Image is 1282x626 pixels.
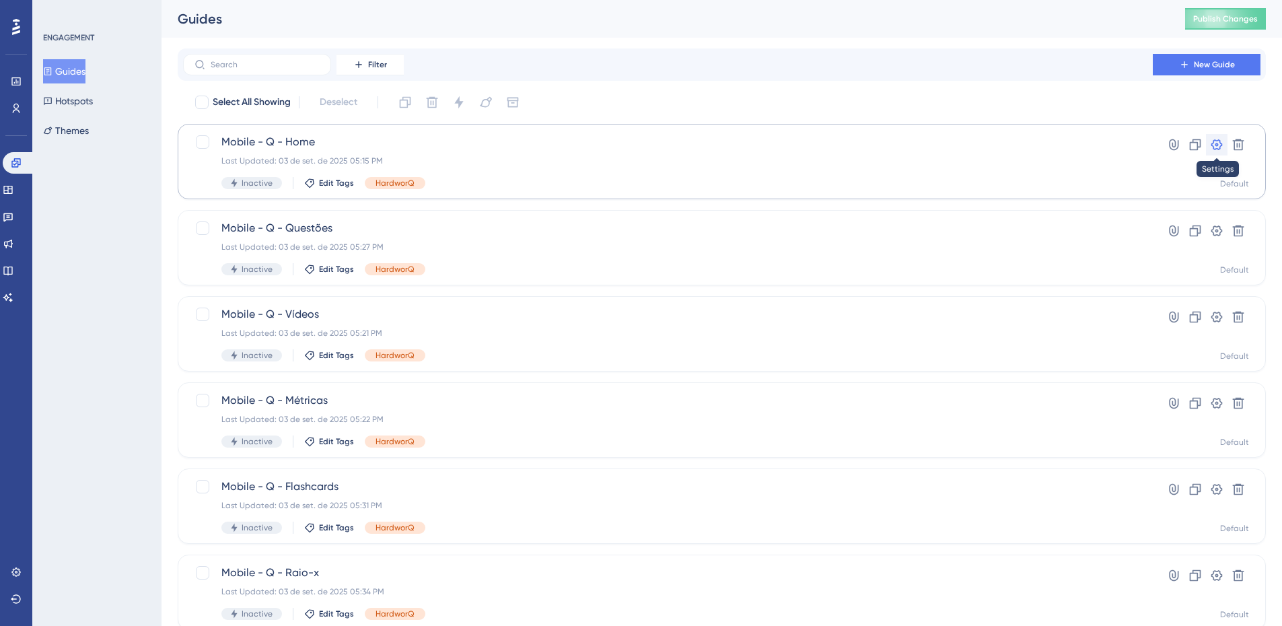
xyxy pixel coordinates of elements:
span: Edit Tags [319,522,354,533]
div: Last Updated: 03 de set. de 2025 05:21 PM [221,328,1114,339]
span: HardworQ [376,178,415,188]
button: Publish Changes [1185,8,1266,30]
span: Mobile - Q - Home [221,134,1114,150]
div: Default [1220,178,1249,189]
button: Edit Tags [304,350,354,361]
div: Last Updated: 03 de set. de 2025 05:31 PM [221,500,1114,511]
span: Inactive [242,522,273,533]
div: Last Updated: 03 de set. de 2025 05:15 PM [221,155,1114,166]
span: Mobile - Q - Métricas [221,392,1114,409]
div: Last Updated: 03 de set. de 2025 05:22 PM [221,414,1114,425]
button: Themes [43,118,89,143]
input: Search [211,60,320,69]
span: Edit Tags [319,608,354,619]
span: Deselect [320,94,357,110]
span: Inactive [242,178,273,188]
button: Edit Tags [304,522,354,533]
button: Hotspots [43,89,93,113]
span: Filter [368,59,387,70]
div: Default [1220,609,1249,620]
div: Last Updated: 03 de set. de 2025 05:27 PM [221,242,1114,252]
span: Mobile - Q - Vídeos [221,306,1114,322]
div: Guides [178,9,1151,28]
span: Mobile - Q - Questões [221,220,1114,236]
button: Guides [43,59,85,83]
button: Edit Tags [304,608,354,619]
button: Edit Tags [304,264,354,275]
span: HardworQ [376,264,415,275]
span: Edit Tags [319,264,354,275]
div: Default [1220,351,1249,361]
span: HardworQ [376,350,415,361]
span: Inactive [242,350,273,361]
span: HardworQ [376,436,415,447]
span: Mobile - Q - Raio-x [221,565,1114,581]
button: Filter [336,54,404,75]
span: HardworQ [376,522,415,533]
div: Default [1220,523,1249,534]
button: New Guide [1153,54,1260,75]
span: Edit Tags [319,178,354,188]
button: Deselect [308,90,369,114]
button: Edit Tags [304,436,354,447]
span: Edit Tags [319,436,354,447]
span: Publish Changes [1193,13,1258,24]
div: Last Updated: 03 de set. de 2025 05:34 PM [221,586,1114,597]
div: ENGAGEMENT [43,32,94,43]
div: Default [1220,265,1249,275]
span: Edit Tags [319,350,354,361]
span: Inactive [242,436,273,447]
span: HardworQ [376,608,415,619]
span: Inactive [242,608,273,619]
span: New Guide [1194,59,1235,70]
div: Default [1220,437,1249,448]
span: Mobile - Q - Flashcards [221,479,1114,495]
button: Edit Tags [304,178,354,188]
span: Inactive [242,264,273,275]
span: Select All Showing [213,94,291,110]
